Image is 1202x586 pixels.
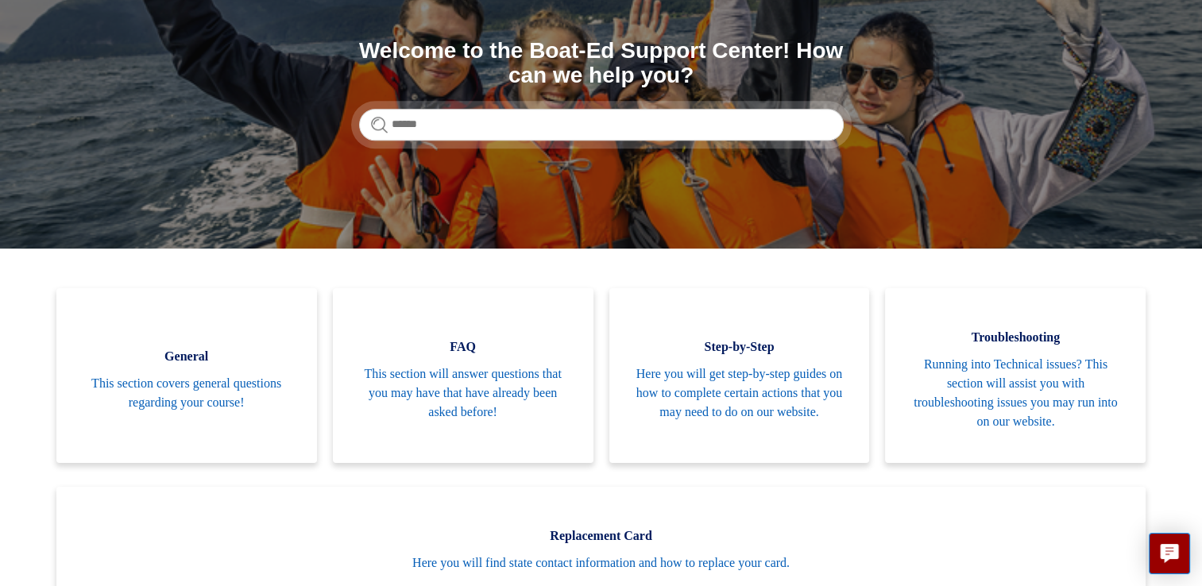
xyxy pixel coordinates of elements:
span: Troubleshooting [909,328,1122,347]
span: This section covers general questions regarding your course! [80,374,293,412]
a: Step-by-Step Here you will get step-by-step guides on how to complete certain actions that you ma... [609,288,870,463]
input: Search [359,109,844,141]
a: FAQ This section will answer questions that you may have that have already been asked before! [333,288,593,463]
span: FAQ [357,337,570,357]
span: Step-by-Step [633,337,846,357]
span: General [80,347,293,366]
a: Troubleshooting Running into Technical issues? This section will assist you with troubleshooting ... [885,288,1146,463]
span: Running into Technical issues? This section will assist you with troubleshooting issues you may r... [909,355,1122,431]
h1: Welcome to the Boat-Ed Support Center! How can we help you? [359,39,844,88]
button: Live chat [1149,533,1190,574]
a: General This section covers general questions regarding your course! [56,288,317,463]
span: Replacement Card [80,526,1123,546]
span: Here you will find state contact information and how to replace your card. [80,553,1123,573]
span: Here you will get step-by-step guides on how to complete certain actions that you may need to do ... [633,364,846,422]
span: This section will answer questions that you may have that have already been asked before! [357,364,570,422]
